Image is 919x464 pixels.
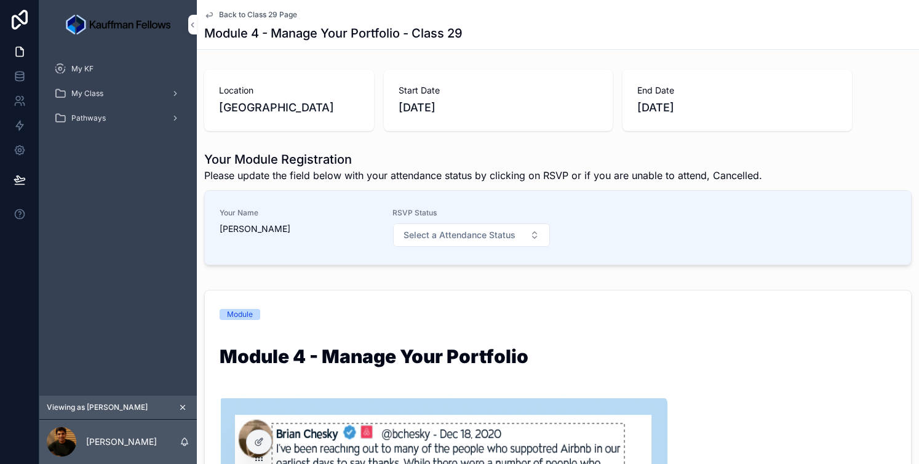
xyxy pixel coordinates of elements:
[393,223,550,247] button: Select Button
[399,84,599,97] span: Start Date
[47,82,189,105] a: My Class
[204,10,297,20] a: Back to Class 29 Page
[220,347,896,370] h1: Module 4 - Manage Your Portfolio
[71,89,103,98] span: My Class
[219,10,297,20] span: Back to Class 29 Page
[227,309,253,320] div: Module
[404,229,515,241] span: Select a Attendance Status
[219,99,359,116] span: [GEOGRAPHIC_DATA]
[39,49,197,145] div: scrollable content
[71,113,106,123] span: Pathways
[204,168,762,183] span: Please update the field below with your attendance status by clicking on RSVP or if you are unabl...
[86,436,157,448] p: [PERSON_NAME]
[204,151,762,168] h1: Your Module Registration
[637,84,837,97] span: End Date
[392,208,551,218] span: RSVP Status
[220,208,378,218] span: Your Name
[47,58,189,80] a: My KF
[66,15,170,34] img: App logo
[219,84,359,97] span: Location
[204,25,463,42] h1: Module 4 - Manage Your Portfolio - Class 29
[71,64,93,74] span: My KF
[47,402,148,412] span: Viewing as [PERSON_NAME]
[220,223,378,235] span: [PERSON_NAME]
[47,107,189,129] a: Pathways
[399,99,599,116] span: [DATE]
[637,99,837,116] span: [DATE]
